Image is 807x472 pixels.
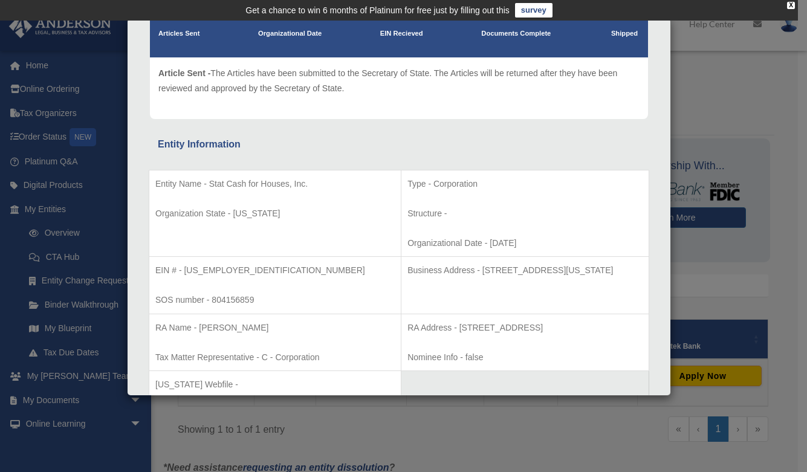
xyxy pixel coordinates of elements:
p: Structure - [407,206,643,221]
a: survey [515,3,553,18]
p: Organizational Date - [DATE] [407,236,643,251]
p: RA Address - [STREET_ADDRESS] [407,320,643,335]
p: Business Address - [STREET_ADDRESS][US_STATE] [407,263,643,278]
p: Organization State - [US_STATE] [155,206,395,221]
div: Entity Information [158,136,640,153]
p: Nominee Info - false [407,350,643,365]
p: The Articles have been submitted to the Secretary of State. The Articles will be returned after t... [158,66,640,95]
p: SOS number - 804156859 [155,293,395,308]
p: Organizational Date [258,28,322,40]
p: EIN # - [US_EMPLOYER_IDENTIFICATION_NUMBER] [155,263,395,278]
div: Get a chance to win 6 months of Platinum for free just by filling out this [245,3,510,18]
span: Article Sent - [158,68,210,78]
p: Shipped [609,28,640,40]
p: Articles Sent [158,28,199,40]
p: EIN Recieved [380,28,423,40]
p: Entity Name - Stat Cash for Houses, Inc. [155,176,395,192]
p: Tax Matter Representative - C - Corporation [155,350,395,365]
p: [US_STATE] Webfile - [155,377,395,392]
div: close [787,2,795,9]
p: Documents Complete [481,28,551,40]
p: Type - Corporation [407,176,643,192]
p: RA Name - [PERSON_NAME] [155,320,395,335]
